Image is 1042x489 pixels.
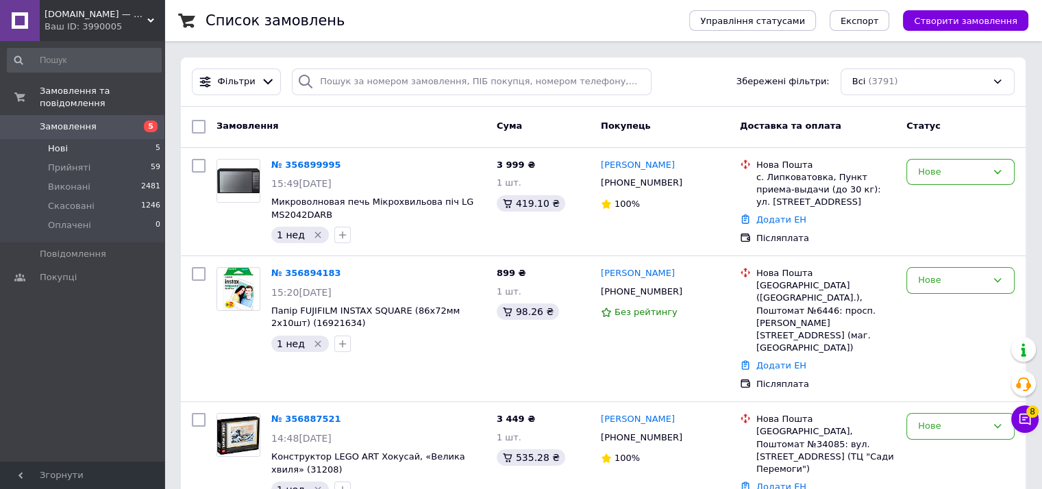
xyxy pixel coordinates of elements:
[277,229,305,240] span: 1 нед
[598,429,685,447] div: [PHONE_NUMBER]
[292,68,652,95] input: Пошук за номером замовлення, ПІБ покупця, номером телефону, Email, номером накладної
[868,76,897,86] span: (3791)
[615,199,640,209] span: 100%
[271,178,332,189] span: 15:49[DATE]
[217,414,260,456] img: Фото товару
[271,305,460,329] a: Папір FUJIFILM INSTAX SQUARE (86х72мм 2х10шт) (16921634)
[48,142,68,155] span: Нові
[914,16,1017,26] span: Створити замовлення
[756,232,895,244] div: Післяплата
[1011,405,1039,433] button: Чат з покупцем8
[216,121,278,131] span: Замовлення
[144,121,158,132] span: 5
[598,283,685,301] div: [PHONE_NUMBER]
[918,165,987,179] div: Нове
[271,433,332,444] span: 14:48[DATE]
[218,75,256,88] span: Фільтри
[756,159,895,171] div: Нова Пошта
[271,160,341,170] a: № 356899995
[906,121,941,131] span: Статус
[497,286,521,297] span: 1 шт.
[40,121,97,133] span: Замовлення
[903,10,1028,31] button: Створити замовлення
[736,75,830,88] span: Збережені фільтри:
[312,338,323,349] svg: Видалити мітку
[756,413,895,425] div: Нова Пошта
[216,267,260,311] a: Фото товару
[497,449,565,466] div: 535.28 ₴
[206,12,345,29] h1: Список замовлень
[756,425,895,475] div: [GEOGRAPHIC_DATA], Поштомат №34085: вул. [STREET_ADDRESS] (ТЦ "Сади Перемоги")
[497,121,522,131] span: Cума
[312,229,323,240] svg: Видалити мітку
[40,248,106,260] span: Повідомлення
[852,75,866,88] span: Всі
[7,48,162,73] input: Пошук
[1026,403,1039,415] span: 8
[271,451,465,475] a: Конструктор LEGO ART Хокусай, «Велика хвиля» (31208)
[45,21,164,33] div: Ваш ID: 3990005
[40,85,164,110] span: Замовлення та повідомлення
[45,8,147,21] span: Repka.UA — надійний інтернет-магазин
[830,10,890,31] button: Експорт
[223,268,253,310] img: Фото товару
[601,413,675,426] a: [PERSON_NAME]
[216,159,260,203] a: Фото товару
[271,287,332,298] span: 15:20[DATE]
[497,195,565,212] div: 419.10 ₴
[40,271,77,284] span: Покупці
[48,181,90,193] span: Виконані
[756,378,895,390] div: Післяплата
[497,160,535,170] span: 3 999 ₴
[497,268,526,278] span: 899 ₴
[756,214,806,225] a: Додати ЕН
[497,303,559,320] div: 98.26 ₴
[601,267,675,280] a: [PERSON_NAME]
[216,413,260,457] a: Фото товару
[918,273,987,288] div: Нове
[217,160,260,202] img: Фото товару
[271,197,473,220] a: Микроволновая печь Мікрохвильова піч LG MS2042DARB
[756,360,806,371] a: Додати ЕН
[48,219,91,231] span: Оплачені
[615,453,640,463] span: 100%
[48,162,90,174] span: Прийняті
[141,200,160,212] span: 1246
[497,177,521,188] span: 1 шт.
[497,414,535,424] span: 3 449 ₴
[841,16,879,26] span: Експорт
[889,15,1028,25] a: Створити замовлення
[689,10,816,31] button: Управління статусами
[271,414,341,424] a: № 356887521
[756,279,895,354] div: [GEOGRAPHIC_DATA] ([GEOGRAPHIC_DATA].), Поштомат №6446: просп. [PERSON_NAME][STREET_ADDRESS] (маг...
[151,162,160,174] span: 59
[756,267,895,279] div: Нова Пошта
[156,219,160,231] span: 0
[740,121,841,131] span: Доставка та оплата
[156,142,160,155] span: 5
[615,307,678,317] span: Без рейтингу
[756,171,895,209] div: с. Липковатовка, Пункт приема-выдачи (до 30 кг): ул. [STREET_ADDRESS]
[141,181,160,193] span: 2481
[918,419,987,434] div: Нове
[700,16,805,26] span: Управління статусами
[277,338,305,349] span: 1 нед
[601,159,675,172] a: [PERSON_NAME]
[601,121,651,131] span: Покупець
[598,174,685,192] div: [PHONE_NUMBER]
[48,200,95,212] span: Скасовані
[271,268,341,278] a: № 356894183
[497,432,521,442] span: 1 шт.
